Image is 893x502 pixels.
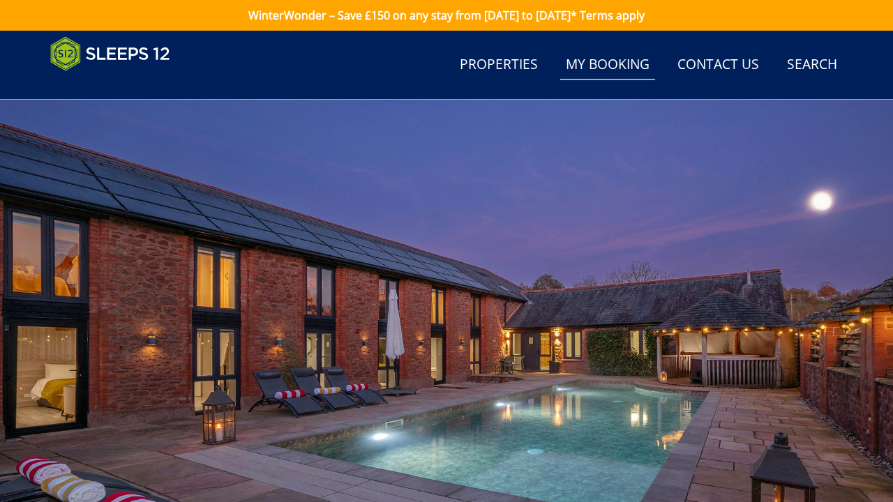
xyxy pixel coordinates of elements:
[672,50,765,81] a: Contact Us
[560,50,655,81] a: My Booking
[43,79,190,91] iframe: Customer reviews powered by Trustpilot
[454,50,543,81] a: Properties
[781,50,843,81] a: Search
[50,36,170,71] img: Sleeps 12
